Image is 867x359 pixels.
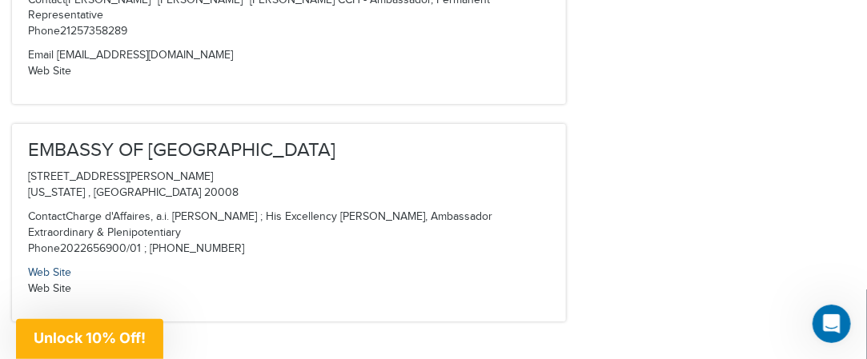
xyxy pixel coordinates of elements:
h3: EMBASSY OF [GEOGRAPHIC_DATA] [28,140,550,161]
div: Unlock 10% Off! [16,319,163,359]
p: Charge d'Affaires, a.i. [PERSON_NAME] ; His Excellency [PERSON_NAME], Ambassador Extraordinary & ... [28,209,550,257]
span: Unlock 10% Off! [34,329,146,346]
a: Web Site [28,65,71,78]
iframe: Intercom live chat [813,305,851,343]
span: Phone [28,25,60,38]
span: Email [28,49,54,62]
a: [EMAIL_ADDRESS][DOMAIN_NAME] [57,49,233,62]
a: Web Site [28,266,71,279]
span: Phone [28,242,60,255]
span: Contact [28,210,66,223]
p: [STREET_ADDRESS][PERSON_NAME] [US_STATE] , [GEOGRAPHIC_DATA] 20008 [28,170,550,201]
a: Web Site [28,282,71,295]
